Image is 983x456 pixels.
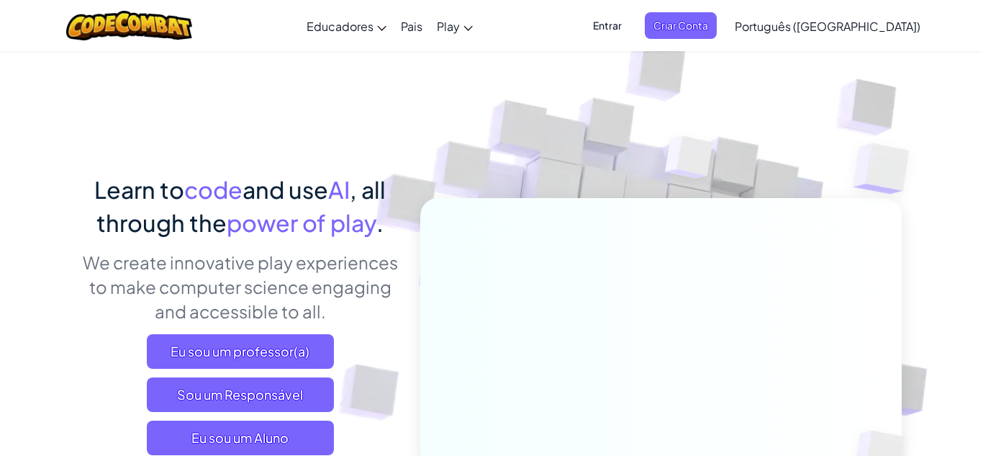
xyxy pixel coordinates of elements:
a: Sou um Responsável [147,377,334,412]
span: power of play [227,208,376,237]
button: Criar Conta [645,12,717,39]
span: . [376,208,384,237]
img: CodeCombat logo [66,11,192,40]
img: Overlap cubes [638,107,742,215]
span: code [184,175,243,204]
span: and use [243,175,328,204]
span: Português ([GEOGRAPHIC_DATA]) [735,19,920,34]
button: Entrar [584,12,630,39]
a: Pais [394,6,430,45]
span: Learn to [94,175,184,204]
a: Português ([GEOGRAPHIC_DATA]) [728,6,928,45]
span: AI [328,175,350,204]
span: Play [437,19,460,34]
p: We create innovative play experiences to make computer science engaging and accessible to all. [81,250,399,323]
a: Play [430,6,480,45]
span: Educadores [307,19,373,34]
img: Overlap cubes [825,108,949,230]
a: Eu sou um professor(a) [147,334,334,369]
button: Eu sou um Aluno [147,421,334,455]
a: Educadores [299,6,394,45]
